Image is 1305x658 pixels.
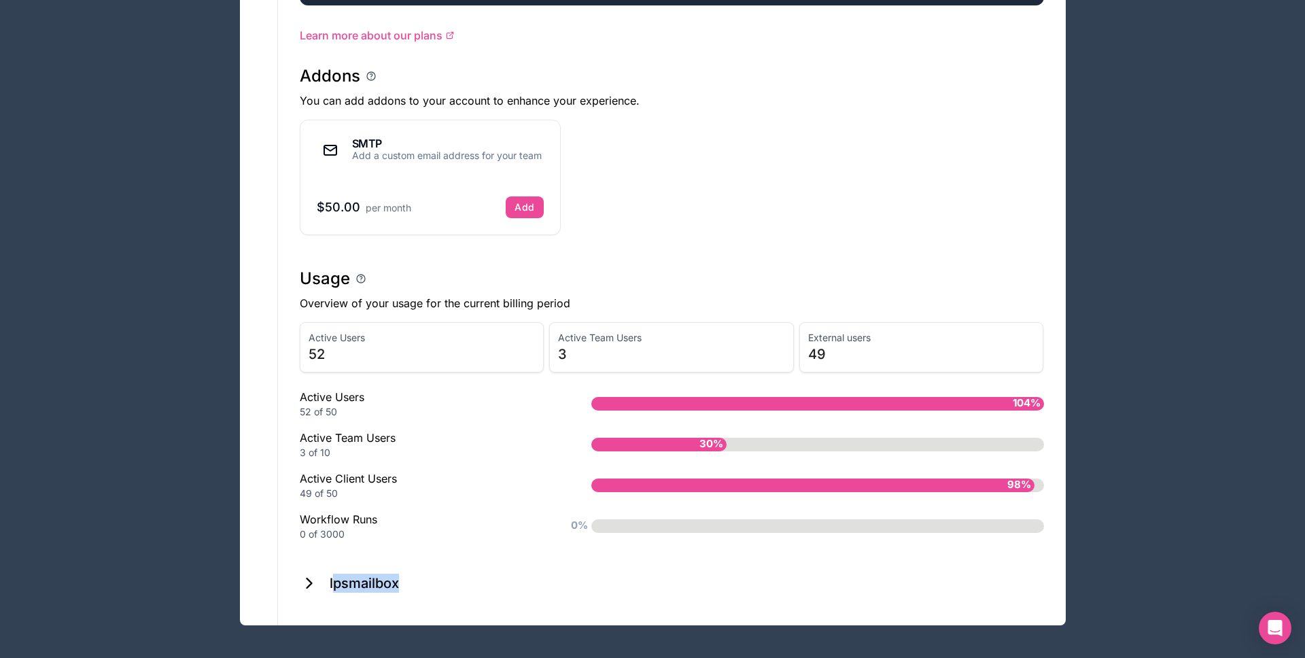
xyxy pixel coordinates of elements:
span: 104% [1009,392,1044,415]
span: 98% [1004,474,1034,496]
p: You can add addons to your account to enhance your experience. [300,92,1044,109]
a: Learn more about our plans [300,27,1044,44]
div: Active Client Users [300,470,548,500]
h1: Usage [300,268,350,290]
div: Active Users [300,389,548,419]
span: per month [366,202,411,213]
span: 0% [568,515,591,537]
span: 49 [808,345,1035,364]
p: Overview of your usage for the current billing period [300,295,1044,311]
span: 52 [309,345,536,364]
span: External users [808,331,1035,345]
div: Active Team Users [300,430,548,460]
span: 3 [558,345,785,364]
span: 30% [696,433,727,455]
span: Active Users [309,331,536,345]
div: Workflow Runs [300,511,548,541]
div: 52 of 50 [300,405,548,419]
div: Add [515,201,534,213]
h1: Addons [300,65,360,87]
button: Add [506,196,543,218]
span: Learn more about our plans [300,27,442,44]
span: Active Team Users [558,331,785,345]
div: 0 of 3000 [300,527,548,541]
div: 49 of 50 [300,487,548,500]
span: $50.00 [317,200,360,214]
h2: lpsmailbox [330,574,399,593]
div: Open Intercom Messenger [1259,612,1291,644]
div: 3 of 10 [300,446,548,460]
div: SMTP [352,138,542,149]
div: Add a custom email address for your team [352,149,542,162]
